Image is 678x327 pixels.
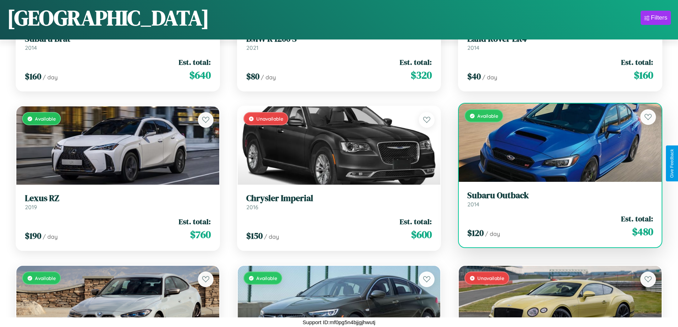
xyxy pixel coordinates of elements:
[25,44,37,51] span: 2014
[482,74,497,81] span: / day
[35,116,56,122] span: Available
[246,34,432,51] a: BMW R 1200 S2021
[179,57,211,67] span: Est. total:
[411,68,432,82] span: $ 320
[25,204,37,211] span: 2019
[256,275,277,281] span: Available
[256,116,283,122] span: Unavailable
[400,57,432,67] span: Est. total:
[25,34,211,51] a: Subaru Brat2014
[246,44,258,51] span: 2021
[467,227,484,239] span: $ 120
[261,74,276,81] span: / day
[651,14,667,21] div: Filters
[485,230,500,237] span: / day
[35,275,56,281] span: Available
[25,193,211,211] a: Lexus RZ2019
[632,225,653,239] span: $ 480
[411,227,432,242] span: $ 600
[669,149,674,178] div: Give Feedback
[246,204,258,211] span: 2016
[467,201,479,208] span: 2014
[25,230,41,242] span: $ 190
[467,190,653,201] h3: Subaru Outback
[179,216,211,227] span: Est. total:
[477,113,498,119] span: Available
[246,193,432,211] a: Chrysler Imperial2016
[25,70,41,82] span: $ 160
[467,190,653,208] a: Subaru Outback2014
[621,57,653,67] span: Est. total:
[246,70,259,82] span: $ 80
[25,193,211,204] h3: Lexus RZ
[246,193,432,204] h3: Chrysler Imperial
[303,317,375,327] p: Support ID: mf0pg5n4bjjgjhwutj
[189,68,211,82] span: $ 640
[43,74,58,81] span: / day
[641,11,671,25] button: Filters
[477,275,504,281] span: Unavailable
[246,230,263,242] span: $ 150
[467,34,653,51] a: Land Rover LR42014
[467,44,479,51] span: 2014
[190,227,211,242] span: $ 760
[467,70,481,82] span: $ 40
[634,68,653,82] span: $ 160
[621,213,653,224] span: Est. total:
[43,233,58,240] span: / day
[400,216,432,227] span: Est. total:
[264,233,279,240] span: / day
[7,3,209,32] h1: [GEOGRAPHIC_DATA]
